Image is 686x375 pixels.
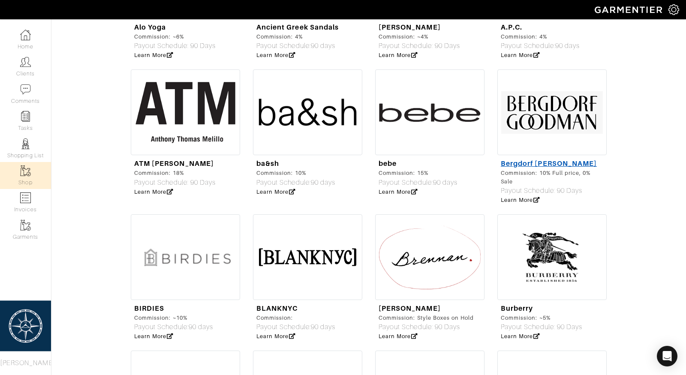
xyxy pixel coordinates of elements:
a: Learn More [379,52,418,58]
div: Payout Schedule: [501,41,580,51]
div: Payout Schedule: 90 Days [379,322,474,332]
a: Ancient Greek Sandals [256,23,339,31]
img: orders-icon-0abe47150d42831381b5fb84f609e132dff9fe21cb692f30cb5eec754e2cba89.png [20,192,31,203]
img: garments-icon-b7da505a4dc4fd61783c78ac3ca0ef83fa9d6f193b1c9dc38574b1d14d53ca28.png [20,165,31,176]
div: Payout Schedule: [134,322,213,332]
div: Payout Schedule: [256,177,335,188]
img: reminder-icon-8004d30b9f0a5d33ae49ab947aed9ed385cf756f9e5892f1edd6e32f2345188e.png [20,111,31,122]
a: Learn More [134,52,173,58]
a: ba&sh [256,159,279,168]
a: ATM [PERSON_NAME] [134,159,214,168]
a: Learn More [501,52,540,58]
img: bergdorf.png [497,69,607,155]
div: Commission: ~10% [134,314,213,322]
div: Commission: 4% [256,33,339,41]
img: comment-icon-a0a6a9ef722e966f86d9cbdc48e553b5cf19dbc54f86b18d962a5391bc8f6eb6.png [20,84,31,95]
div: Payout Schedule: 90 Days [501,322,582,332]
a: BLANKNYC [256,304,298,312]
span: 90 days [311,179,335,186]
img: dashboard-icon-dbcd8f5a0b271acd01030246c82b418ddd0df26cd7fceb0bd07c9910d44c42f6.png [20,30,31,40]
a: Learn More [501,197,540,203]
div: Payout Schedule: [256,322,335,332]
span: 90 days [311,323,335,331]
a: Learn More [379,189,418,195]
img: garments-icon-b7da505a4dc4fd61783c78ac3ca0ef83fa9d6f193b1c9dc38574b1d14d53ca28.png [20,220,31,231]
div: Commission: 15% [379,169,457,177]
img: garmentier-logo-header-white-b43fb05a5012e4ada735d5af1a66efaba907eab6374d6393d1fbf88cb4ef424d.png [590,2,668,17]
a: Learn More [256,52,295,58]
img: blank-nyc-logo-vector.png [253,214,362,300]
div: Commission: 4% [501,33,580,41]
span: 90 days [433,179,457,186]
div: Payout Schedule: 90 Days [501,186,603,196]
a: Alo Yoga [134,23,166,31]
a: Learn More [134,333,173,339]
img: atm-logo.png [131,69,240,155]
div: Commission: 10% Full price, 0% Sale [501,169,603,185]
div: Commission: ~5% [501,314,582,322]
a: Learn More [256,189,295,195]
a: [PERSON_NAME] [379,304,441,312]
a: bebe [379,159,397,168]
div: Commission: ~6% [134,33,216,41]
span: 90 days [311,42,335,50]
img: clients-icon-6bae9207a08558b7cb47a8932f037763ab4055f8c8b6bfacd5dc20c3e0201464.png [20,57,31,67]
div: Payout Schedule: [256,41,339,51]
span: 90 days [189,323,213,331]
span: 90 days [555,42,580,50]
img: stylists-icon-eb353228a002819b7ec25b43dbf5f0378dd9e0616d9560372ff212230b889e62.png [20,138,31,149]
a: A.P.C. [501,23,522,31]
div: Commission: ~4% [379,33,460,41]
div: Open Intercom Messenger [657,346,677,366]
img: ba&sh%20logo.png [253,69,362,155]
a: Learn More [501,333,540,339]
a: Learn More [134,189,173,195]
div: Payout Schedule: [379,177,457,188]
div: Payout Schedule: 90 Days [134,177,216,188]
a: Burberry [501,304,533,312]
div: Commission: [256,314,335,322]
div: Commission: Style Boxes on Hold [379,314,474,322]
div: Commission: 10% [256,169,335,177]
div: Payout Schedule: 90 Days [379,41,460,51]
img: Bebe_logo_logotype_wordmark.png [375,69,484,155]
a: Bergdorf [PERSON_NAME] [501,159,597,168]
a: Learn More [256,333,295,339]
a: BIRDIES [134,304,164,312]
img: Brennan%20Studios,%20Brennan%20logotype%20with%20circle,%20Red%20accents.png [375,214,484,300]
div: Payout Schedule: 90 Days [134,41,216,51]
a: [PERSON_NAME] [379,23,441,31]
a: Learn More [379,333,418,339]
div: Commission: 18% [134,169,216,177]
img: burberry%20logo.png [497,214,607,300]
img: gear-icon-white-bd11855cb880d31180b6d7d6211b90ccbf57a29d726f0c71d8c61bd08dd39cc2.png [668,4,679,15]
img: Screen%20Shot%202021-06-21%20at%205.09.06%20PM.png [131,214,240,300]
